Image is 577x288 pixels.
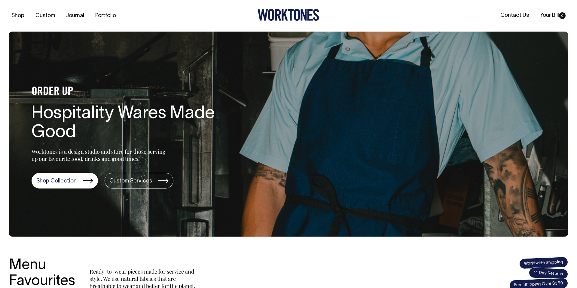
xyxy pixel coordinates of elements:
[529,267,568,280] span: 14 Day Returns
[498,11,531,20] a: Contact Us
[538,11,568,20] a: Your Bill0
[32,86,224,98] h4: ORDER UP
[32,173,98,188] a: Shop Collection
[64,11,87,21] a: Journal
[519,256,568,269] span: Worldwide Shipping
[32,148,168,162] p: Worktones is a design studio and store for those serving up our favourite food, drinks and good t...
[105,173,173,188] a: Custom Services
[33,11,57,21] a: Custom
[93,11,118,21] a: Portfolio
[9,11,27,21] a: Shop
[32,104,224,143] h1: Hospitality Wares Made Good
[559,12,566,19] span: 0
